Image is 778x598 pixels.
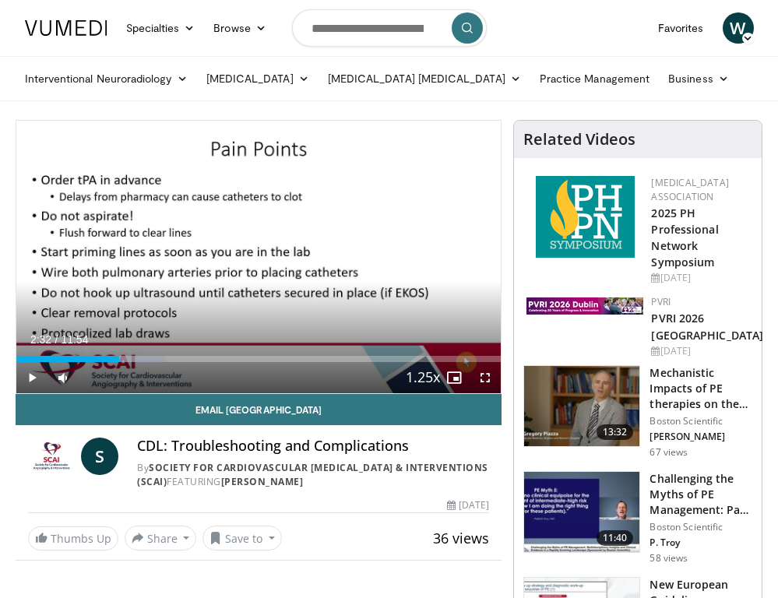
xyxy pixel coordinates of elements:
a: Browse [204,12,276,44]
a: [PERSON_NAME] [221,475,304,488]
a: [MEDICAL_DATA] [MEDICAL_DATA] [319,63,530,94]
h3: Mechanistic Impacts of PE therapies on the Distal Pulmonary Vasculat… [650,365,752,412]
a: Practice Management [530,63,659,94]
div: By FEATURING [137,461,489,489]
a: Specialties [117,12,205,44]
input: Search topics, interventions [292,9,487,47]
a: Favorites [649,12,713,44]
a: Business [659,63,738,94]
a: 13:32 Mechanistic Impacts of PE therapies on the Distal Pulmonary Vasculat… Boston Scientific [PE... [523,365,752,459]
img: Society for Cardiovascular Angiography & Interventions (SCAI) [28,438,76,475]
span: 11:54 [61,333,88,346]
a: Email [GEOGRAPHIC_DATA] [16,394,502,425]
h3: Challenging the Myths of PE Management: Part 4 of 5 [650,471,752,518]
a: W [723,12,754,44]
a: PVRI 2026 [GEOGRAPHIC_DATA] [651,311,763,342]
button: Play [16,362,48,393]
h4: CDL: Troubleshooting and Complications [137,438,489,455]
button: Disable picture-in-picture mode [438,362,470,393]
a: Thumbs Up [28,526,118,551]
button: Playback Rate [407,362,438,393]
div: [DATE] [651,344,763,358]
p: Boston Scientific [650,415,752,427]
span: 36 views [433,529,489,547]
div: [DATE] [447,498,489,512]
h4: Related Videos [523,130,635,149]
button: Fullscreen [470,362,501,393]
a: 2025 PH Professional Network Symposium [651,206,718,269]
video-js: Video Player [16,121,502,393]
div: Progress Bar [16,356,502,362]
p: 58 views [650,552,688,565]
a: [MEDICAL_DATA] [197,63,319,94]
p: P. Troy [650,536,752,549]
p: 67 views [650,446,688,459]
div: [DATE] [651,271,749,285]
a: PVRI [651,295,671,308]
span: 2:32 [30,333,51,346]
a: 11:40 Challenging the Myths of PE Management: Part 4 of 5 Boston Scientific P. Troy 58 views [523,471,752,565]
a: Interventional Neuroradiology [16,63,197,94]
button: Mute [48,362,79,393]
a: [MEDICAL_DATA] Association [651,176,728,203]
img: 33783847-ac93-4ca7-89f8-ccbd48ec16ca.webp.150x105_q85_autocrop_double_scale_upscale_version-0.2.jpg [526,297,643,315]
span: / [55,333,58,346]
a: S [81,438,118,475]
img: c6978fc0-1052-4d4b-8a9d-7956bb1c539c.png.150x105_q85_autocrop_double_scale_upscale_version-0.2.png [536,176,635,258]
img: 4caf57cf-5f7b-481c-8355-26418ca1cbc4.150x105_q85_crop-smart_upscale.jpg [524,366,639,447]
span: 13:32 [597,424,634,440]
button: Share [125,526,197,551]
span: 11:40 [597,530,634,546]
p: [PERSON_NAME] [650,431,752,443]
img: VuMedi Logo [25,20,107,36]
button: Save to [202,526,282,551]
a: Society for Cardiovascular [MEDICAL_DATA] & Interventions (SCAI) [137,461,488,488]
img: d5b042fb-44bd-4213-87e0-b0808e5010e8.150x105_q85_crop-smart_upscale.jpg [524,472,639,553]
p: Boston Scientific [650,521,752,533]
